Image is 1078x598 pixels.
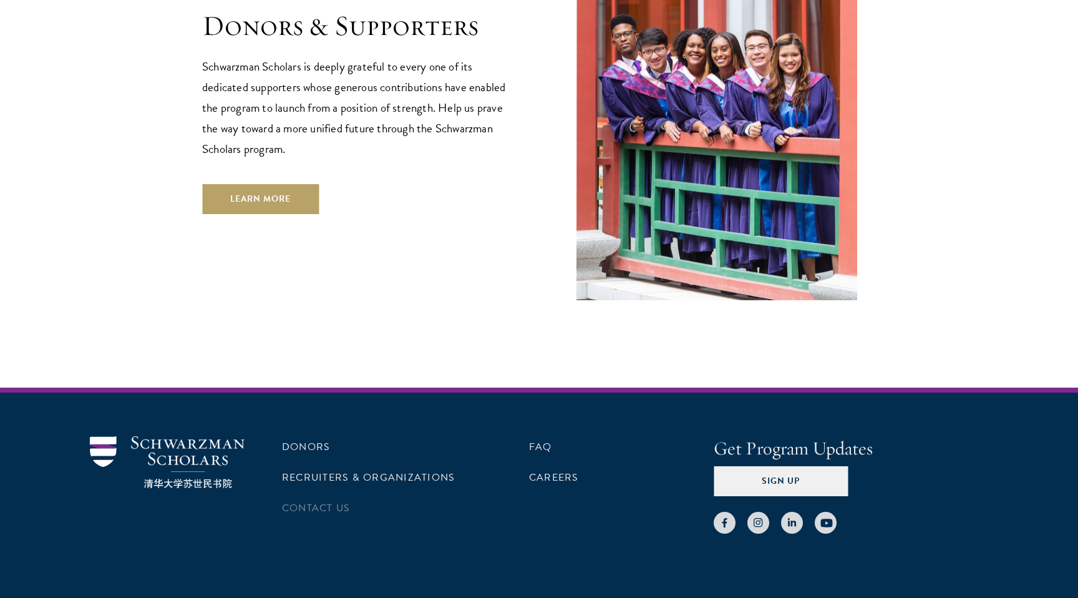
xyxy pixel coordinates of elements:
a: FAQ [529,439,552,454]
a: Learn More [202,184,319,214]
h1: Donors & Supporters [202,9,514,44]
a: Careers [529,470,579,485]
a: Donors [282,439,330,454]
a: Recruiters & Organizations [282,470,455,485]
h4: Get Program Updates [714,436,988,461]
a: Contact Us [282,501,350,516]
img: Schwarzman Scholars [90,436,245,488]
button: Sign Up [714,466,848,496]
p: Schwarzman Scholars is deeply grateful to every one of its dedicated supporters whose generous co... [202,56,514,159]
